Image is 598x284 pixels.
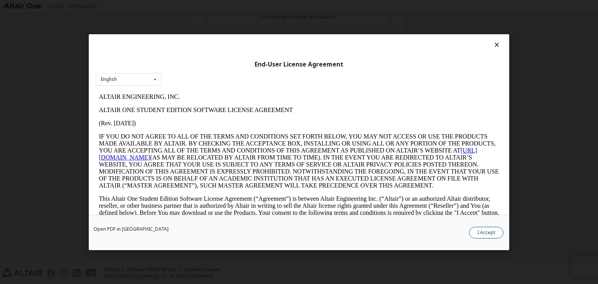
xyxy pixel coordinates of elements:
p: (Rev. [DATE]) [3,30,403,37]
p: This Altair One Student Edition Software License Agreement (“Agreement”) is between Altair Engine... [3,105,403,133]
div: English [101,77,117,82]
p: IF YOU DO NOT AGREE TO ALL OF THE TERMS AND CONDITIONS SET FORTH BELOW, YOU MAY NOT ACCESS OR USE... [3,43,403,99]
div: End-User License Agreement [96,60,502,68]
a: [URL][DOMAIN_NAME] [3,57,382,70]
p: ALTAIR ONE STUDENT EDITION SOFTWARE LICENSE AGREEMENT [3,16,403,23]
a: Open PDF in [GEOGRAPHIC_DATA] [93,227,169,231]
p: ALTAIR ENGINEERING, INC. [3,3,403,10]
button: I Accept [469,227,503,238]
